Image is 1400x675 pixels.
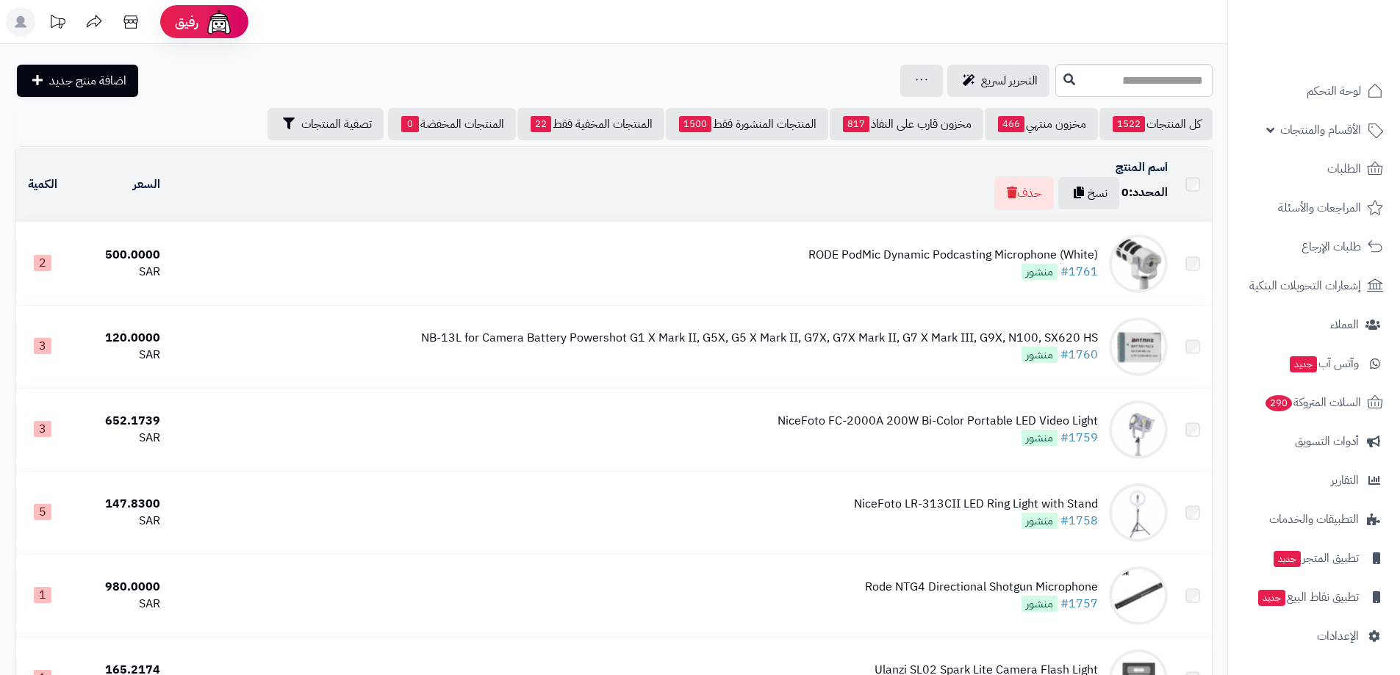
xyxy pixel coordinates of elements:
a: الطلبات [1237,151,1391,187]
a: أدوات التسويق [1237,424,1391,459]
span: 3 [34,338,51,354]
span: 0 [1121,184,1129,201]
div: 120.0000 [75,330,160,347]
span: 1500 [679,116,711,132]
a: تطبيق نقاط البيعجديد [1237,580,1391,615]
a: اسم المنتج [1116,159,1168,176]
span: منشور [1022,596,1058,612]
a: المنتجات المخفية فقط22 [517,108,664,140]
a: مخزون منتهي466 [985,108,1098,140]
a: التقارير [1237,463,1391,498]
img: NB-13L for Camera Battery Powershot G1 X Mark II, G5X, G5 X Mark II, G7X, G7X Mark II, G7 X Mark ... [1109,317,1168,376]
span: جديد [1258,590,1285,606]
a: مخزون قارب على النفاذ817 [830,108,983,140]
span: منشور [1022,430,1058,446]
a: إشعارات التحويلات البنكية [1237,268,1391,303]
span: المراجعات والأسئلة [1278,198,1361,218]
a: التطبيقات والخدمات [1237,502,1391,537]
a: الإعدادات [1237,618,1391,654]
div: NB-13L for Camera Battery Powershot G1 X Mark II, G5X, G5 X Mark II, G7X, G7X Mark II, G7 X Mark ... [421,330,1098,347]
span: 1 [34,587,51,603]
div: RODE PodMic Dynamic Podcasting Microphone (White) [808,247,1098,264]
span: 2 [34,255,51,271]
a: كل المنتجات1522 [1099,108,1213,140]
div: SAR [75,513,160,530]
span: التطبيقات والخدمات [1269,509,1359,530]
img: ai-face.png [204,7,234,37]
span: تطبيق نقاط البيع [1257,587,1359,607]
a: المنتجات المخفضة0 [388,108,516,140]
button: نسخ [1058,177,1119,209]
a: العملاء [1237,307,1391,342]
img: logo-2.png [1300,25,1386,56]
a: #1761 [1060,263,1098,281]
span: تطبيق المتجر [1272,548,1359,568]
span: رفيق [175,13,198,31]
div: NiceFoto FC-2000A 200W Bi-Color Portable LED Video Light [778,413,1098,430]
div: 652.1739 [75,413,160,430]
a: اضافة منتج جديد [17,65,138,97]
div: SAR [75,596,160,613]
span: منشور [1022,264,1058,280]
a: وآتس آبجديد [1237,346,1391,381]
img: NiceFoto FC-2000A 200W Bi-Color Portable LED Video Light [1109,400,1168,459]
span: تصفية المنتجات [301,115,372,133]
div: 980.0000 [75,579,160,596]
span: 5 [34,504,51,520]
span: أدوات التسويق [1295,431,1359,452]
a: الكمية [28,176,57,193]
span: جديد [1274,551,1301,567]
button: تصفية المنتجات [268,108,384,140]
div: SAR [75,347,160,364]
a: تطبيق المتجرجديد [1237,541,1391,576]
span: 466 [998,116,1024,132]
span: 0 [401,116,419,132]
span: 290 [1265,394,1293,412]
a: #1759 [1060,429,1098,447]
a: #1757 [1060,595,1098,613]
div: NiceFoto LR-313CII LED Ring Light with Stand [854,496,1098,513]
div: 500.0000 [75,247,160,264]
span: الأقسام والمنتجات [1280,120,1361,140]
div: Rode NTG4 Directional Shotgun Microphone [865,579,1098,596]
a: السعر [133,176,160,193]
span: الإعدادات [1317,626,1359,646]
a: المنتجات المنشورة فقط1500 [666,108,828,140]
span: 3 [34,421,51,437]
img: NiceFoto LR-313CII LED Ring Light with Stand [1109,483,1168,542]
button: حذف [994,176,1054,210]
a: تحديثات المنصة [39,7,76,40]
a: #1758 [1060,512,1098,530]
span: إشعارات التحويلات البنكية [1249,275,1361,296]
span: 1522 [1113,116,1145,132]
div: 147.8300 [75,496,160,513]
a: طلبات الإرجاع [1237,229,1391,264]
span: منشور [1022,347,1058,363]
span: التقارير [1331,470,1359,491]
a: التحرير لسريع [947,65,1049,97]
span: الطلبات [1327,159,1361,179]
div: SAR [75,264,160,281]
img: RODE PodMic Dynamic Podcasting Microphone (White) [1109,234,1168,293]
span: وآتس آب [1288,353,1359,374]
span: السلات المتروكة [1264,392,1361,413]
span: العملاء [1330,314,1359,335]
span: جديد [1290,356,1317,372]
a: #1760 [1060,346,1098,364]
a: السلات المتروكة290 [1237,385,1391,420]
span: طلبات الإرجاع [1302,237,1361,257]
span: منشور [1022,513,1058,529]
span: 817 [843,116,869,132]
a: لوحة التحكم [1237,73,1391,109]
span: اضافة منتج جديد [49,72,126,90]
span: التحرير لسريع [981,72,1038,90]
div: SAR [75,430,160,447]
a: المراجعات والأسئلة [1237,190,1391,225]
img: Rode NTG4 Directional Shotgun Microphone [1109,566,1168,625]
div: المحدد: [1121,184,1168,201]
span: لوحة التحكم [1307,81,1361,101]
span: 22 [531,116,551,132]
